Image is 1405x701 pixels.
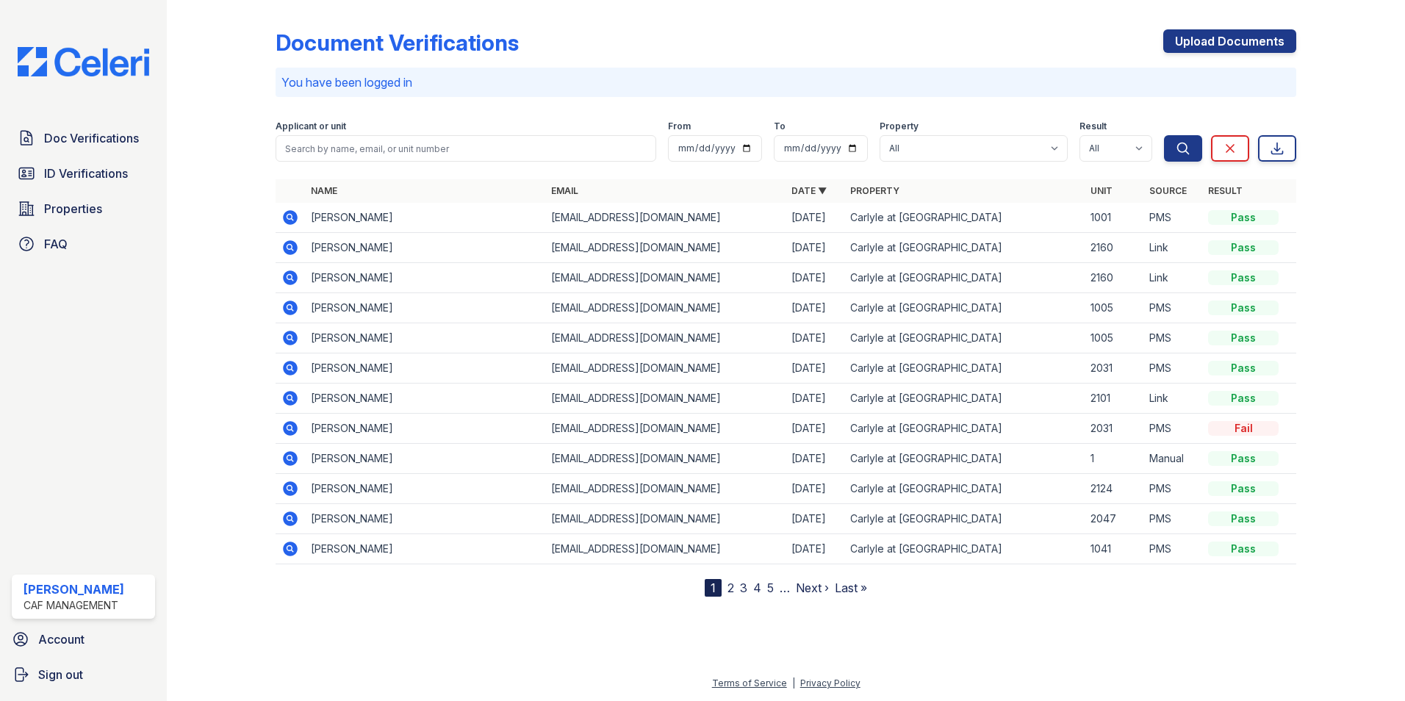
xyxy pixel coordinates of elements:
a: Last » [835,580,867,595]
span: Doc Verifications [44,129,139,147]
td: Carlyle at [GEOGRAPHIC_DATA] [844,384,1085,414]
td: [DATE] [786,414,844,444]
p: You have been logged in [281,73,1290,91]
td: 1005 [1085,293,1143,323]
div: Pass [1208,481,1279,496]
td: 2124 [1085,474,1143,504]
a: Next › [796,580,829,595]
a: Source [1149,185,1187,196]
div: Pass [1208,542,1279,556]
td: PMS [1143,293,1202,323]
div: Pass [1208,451,1279,466]
a: Name [311,185,337,196]
td: [PERSON_NAME] [305,263,545,293]
span: Account [38,630,85,648]
a: Date ▼ [791,185,827,196]
a: Email [551,185,578,196]
td: Carlyle at [GEOGRAPHIC_DATA] [844,323,1085,353]
td: [DATE] [786,534,844,564]
label: Property [880,121,919,132]
td: [PERSON_NAME] [305,414,545,444]
input: Search by name, email, or unit number [276,135,656,162]
td: [EMAIL_ADDRESS][DOMAIN_NAME] [545,293,786,323]
a: Result [1208,185,1243,196]
a: Doc Verifications [12,123,155,153]
td: Link [1143,263,1202,293]
td: [EMAIL_ADDRESS][DOMAIN_NAME] [545,414,786,444]
a: Terms of Service [712,677,787,689]
label: To [774,121,786,132]
td: 1005 [1085,323,1143,353]
td: [PERSON_NAME] [305,504,545,534]
div: CAF Management [24,598,124,613]
td: Carlyle at [GEOGRAPHIC_DATA] [844,444,1085,474]
td: Carlyle at [GEOGRAPHIC_DATA] [844,414,1085,444]
a: Privacy Policy [800,677,860,689]
td: Carlyle at [GEOGRAPHIC_DATA] [844,534,1085,564]
div: | [792,677,795,689]
a: 4 [753,580,761,595]
a: 3 [740,580,747,595]
td: [EMAIL_ADDRESS][DOMAIN_NAME] [545,534,786,564]
td: [DATE] [786,233,844,263]
td: [PERSON_NAME] [305,534,545,564]
td: PMS [1143,504,1202,534]
td: 2101 [1085,384,1143,414]
span: FAQ [44,235,68,253]
td: [PERSON_NAME] [305,233,545,263]
td: [EMAIL_ADDRESS][DOMAIN_NAME] [545,474,786,504]
td: [EMAIL_ADDRESS][DOMAIN_NAME] [545,263,786,293]
td: [EMAIL_ADDRESS][DOMAIN_NAME] [545,353,786,384]
a: Account [6,625,161,654]
td: 2160 [1085,263,1143,293]
a: Sign out [6,660,161,689]
td: [DATE] [786,323,844,353]
td: Carlyle at [GEOGRAPHIC_DATA] [844,233,1085,263]
td: [DATE] [786,474,844,504]
a: Unit [1090,185,1113,196]
td: [EMAIL_ADDRESS][DOMAIN_NAME] [545,444,786,474]
td: Carlyle at [GEOGRAPHIC_DATA] [844,293,1085,323]
td: [DATE] [786,293,844,323]
td: [PERSON_NAME] [305,444,545,474]
span: … [780,579,790,597]
td: [EMAIL_ADDRESS][DOMAIN_NAME] [545,384,786,414]
div: Pass [1208,391,1279,406]
a: Properties [12,194,155,223]
td: [EMAIL_ADDRESS][DOMAIN_NAME] [545,203,786,233]
td: Carlyle at [GEOGRAPHIC_DATA] [844,474,1085,504]
span: ID Verifications [44,165,128,182]
td: 2031 [1085,353,1143,384]
td: [DATE] [786,263,844,293]
td: PMS [1143,203,1202,233]
td: Link [1143,384,1202,414]
td: 2031 [1085,414,1143,444]
td: Carlyle at [GEOGRAPHIC_DATA] [844,263,1085,293]
td: PMS [1143,474,1202,504]
td: Carlyle at [GEOGRAPHIC_DATA] [844,203,1085,233]
div: Pass [1208,270,1279,285]
td: [PERSON_NAME] [305,203,545,233]
img: CE_Logo_Blue-a8612792a0a2168367f1c8372b55b34899dd931a85d93a1a3d3e32e68fde9ad4.png [6,47,161,76]
div: Pass [1208,210,1279,225]
label: From [668,121,691,132]
a: ID Verifications [12,159,155,188]
div: Fail [1208,421,1279,436]
div: Pass [1208,301,1279,315]
td: [DATE] [786,353,844,384]
td: 2047 [1085,504,1143,534]
a: Property [850,185,899,196]
td: [PERSON_NAME] [305,384,545,414]
a: 5 [767,580,774,595]
a: FAQ [12,229,155,259]
a: 2 [727,580,734,595]
td: Manual [1143,444,1202,474]
td: 1041 [1085,534,1143,564]
span: Sign out [38,666,83,683]
div: Pass [1208,331,1279,345]
div: Pass [1208,240,1279,255]
td: [DATE] [786,203,844,233]
td: Carlyle at [GEOGRAPHIC_DATA] [844,504,1085,534]
td: PMS [1143,534,1202,564]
